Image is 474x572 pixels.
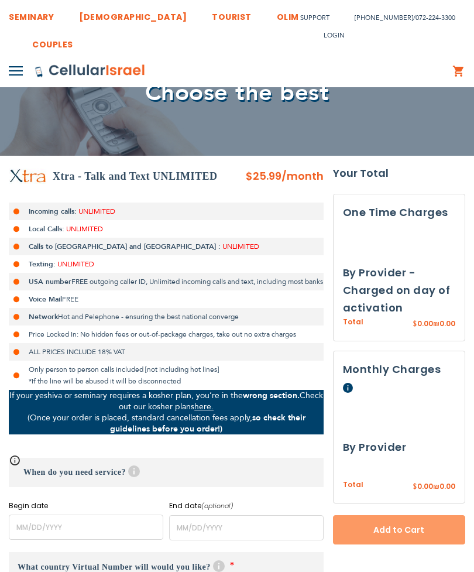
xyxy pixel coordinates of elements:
img: Toggle Menu [9,66,23,76]
strong: Your Total [333,165,465,182]
span: UNLIMITED [57,259,94,269]
span: 0.00 [439,318,455,328]
span: UNLIMITED [222,242,259,251]
p: If your yeshiva or seminary requires a kosher plan, you’re in the Check out our kosher plans (Onc... [9,390,324,434]
a: SEMINARY [9,3,54,25]
strong: Calls to [GEOGRAPHIC_DATA] and [GEOGRAPHIC_DATA] : [29,242,221,251]
strong: Texting: [29,259,56,269]
span: $25.99 [246,169,281,183]
span: 0.00 [439,481,455,491]
span: ₪ [433,319,439,330]
a: Support [300,13,329,22]
li: ALL PRICES INCLUDE 18% VAT [9,343,324,361]
a: [DEMOGRAPHIC_DATA] [79,3,187,25]
li: / [343,9,455,26]
span: Hot and Pelephone - ensuring the best national converge [58,312,239,321]
a: TOURIST [212,3,252,25]
strong: Network [29,312,58,321]
span: /month [281,167,324,185]
a: here. [194,401,214,412]
span: FREE outgoing caller ID, Unlimited incoming calls and text, including most banks [71,277,323,286]
span: What country Virtual Number will would you like? [18,563,211,571]
span: Choose the best [145,77,329,109]
span: FREE [62,294,78,304]
span: Help [213,560,225,572]
span: Total [343,317,363,328]
span: UNLIMITED [78,207,115,216]
a: 072-224-3300 [415,13,455,22]
img: Cellular Israel Logo [35,64,146,78]
span: $ [413,482,417,492]
span: Monthly Charges [343,362,441,376]
span: 0.00 [417,481,433,491]
h3: By Provider - Charged on day of activation [343,264,455,317]
strong: Local Calls: [29,224,64,234]
i: (optional) [201,501,233,511]
span: Total [343,479,363,491]
span: 0.00 [417,318,433,328]
strong: Voice Mail [29,294,62,304]
h3: By Provider [343,439,455,456]
h2: Xtra - Talk and Text UNLIMITED [53,167,218,185]
h3: One Time Charges [343,204,455,221]
strong: Incoming calls: [29,207,77,216]
strong: so check their guidelines before you order!) [110,412,305,434]
input: MM/DD/YYYY [9,515,163,540]
label: Begin date [9,501,163,510]
img: Xtra - Talk & Text UNLIMITED [9,169,47,184]
span: ₪ [433,482,439,492]
span: Help [343,383,353,393]
li: Only person to person calls included [not including hot lines] *If the line will be abused it wil... [9,361,324,390]
strong: wrong section. [243,390,300,401]
input: MM/DD/YYYY [169,515,324,540]
a: COUPLES [32,30,73,52]
span: Help [128,465,140,477]
a: [PHONE_NUMBER] [355,13,413,22]
span: Login [324,31,345,40]
li: Price Locked In: No hidden fees or out-of-package charges, take out no extra charges [9,326,324,343]
label: End date [169,501,324,511]
a: OLIM [277,3,299,25]
span: $ [413,319,417,330]
h3: When do you need service? [9,458,324,487]
strong: USA number [29,277,71,286]
span: UNLIMITED [66,224,103,234]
